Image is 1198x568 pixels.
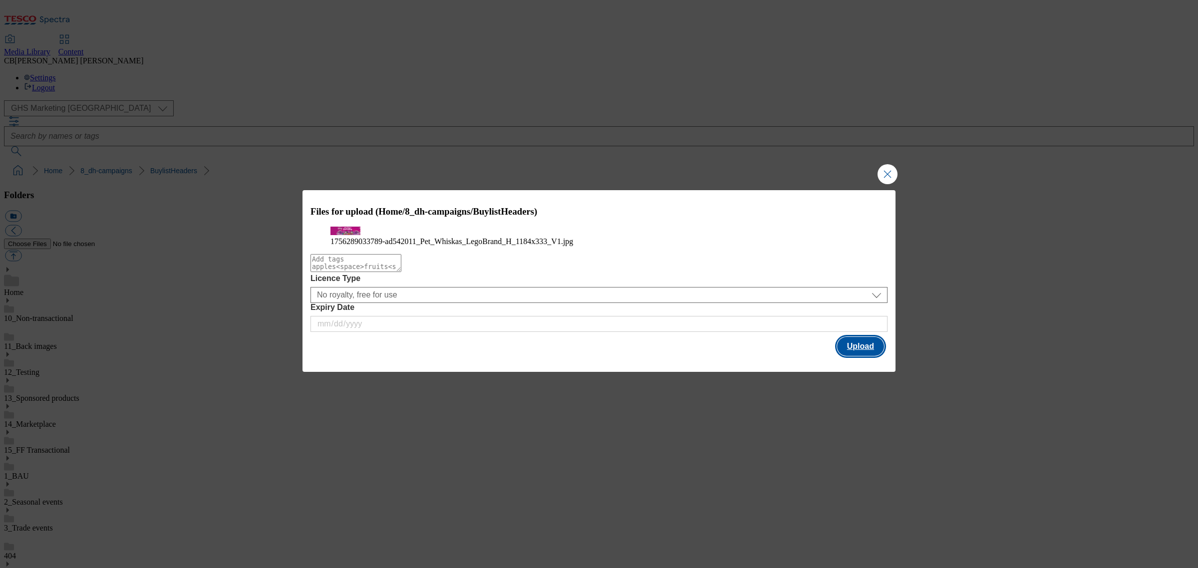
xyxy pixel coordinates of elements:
[330,227,360,235] img: preview
[302,190,896,372] div: Modal
[837,337,884,356] button: Upload
[310,206,888,217] h3: Files for upload (Home/8_dh-campaigns/BuylistHeaders)
[310,274,888,283] label: Licence Type
[878,164,898,184] button: Close Modal
[330,237,868,246] figcaption: 1756289033789-ad542011_Pet_Whiskas_LegoBrand_H_1184x333_V1.jpg
[310,303,888,312] label: Expiry Date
